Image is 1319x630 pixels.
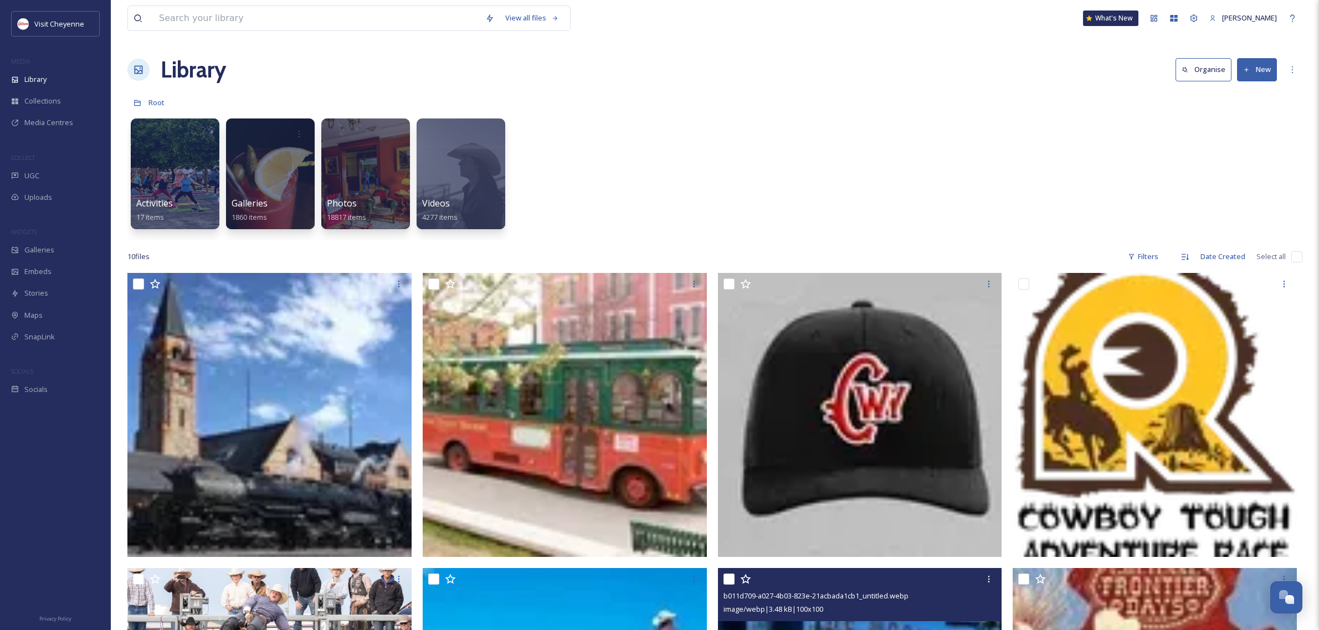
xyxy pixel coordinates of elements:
[127,273,412,557] img: Wiq0YWh8R1e2mFKjss48_bry_s_train_edit_c6a7ab76-0d59-4418-a876-9e1d3048b09b.webp
[24,245,54,255] span: Galleries
[1176,58,1237,81] a: Organise
[1204,7,1282,29] a: [PERSON_NAME]
[232,212,267,222] span: 1860 items
[723,591,909,601] span: b011d709-a027-4b03-823e-21acbada1cb1_untitled.webp
[24,74,47,85] span: Library
[11,57,30,65] span: MEDIA
[24,192,52,203] span: Uploads
[136,197,173,209] span: Activities
[11,367,33,375] span: SOCIALS
[39,611,71,624] a: Privacy Policy
[11,228,37,236] span: WIDGETS
[24,288,48,298] span: Stories
[423,273,707,557] img: Aulqe6DWRhqxZvk6WWyd_Trolley_web_432f7e82-fbcb-43b4-959d-f224f9a48866.webp
[1122,246,1164,267] div: Filters
[1270,581,1302,613] button: Open Chat
[24,266,52,277] span: Embeds
[24,171,39,181] span: UGC
[11,153,35,162] span: COLLECT
[24,310,43,321] span: Maps
[136,212,164,222] span: 17 items
[232,198,268,222] a: Galleries1860 items
[1256,251,1286,262] span: Select all
[1222,13,1277,23] span: [PERSON_NAME]
[327,198,366,222] a: Photos18817 items
[1013,273,1297,557] img: 6594eb0b-fa5e-47b2-b387-5870f687ab85_9c75e8-6dd72f90058f4420b8bddb70d44a6d96-mv2.webp
[24,384,48,395] span: Socials
[232,197,268,209] span: Galleries
[161,53,226,86] a: Library
[1237,58,1277,81] button: New
[327,197,357,209] span: Photos
[148,97,165,107] span: Root
[24,117,73,128] span: Media Centres
[500,7,564,29] a: View all files
[327,212,366,222] span: 18817 items
[127,251,150,262] span: 10 file s
[1083,11,1138,26] a: What's New
[136,198,173,222] a: Activities17 items
[148,96,165,109] a: Root
[39,615,71,622] span: Privacy Policy
[422,197,450,209] span: Videos
[723,604,823,614] span: image/webp | 3.48 kB | 100 x 100
[18,18,29,29] img: visit_cheyenne_logo.jpeg
[153,6,480,30] input: Search your library
[718,273,1002,557] img: UUhLegPKTS2UdY9JLKtA_cap2black_400x.webp
[422,198,458,222] a: Videos4277 items
[422,212,458,222] span: 4277 items
[34,19,84,29] span: Visit Cheyenne
[1195,246,1251,267] div: Date Created
[24,332,55,342] span: SnapLink
[1176,58,1231,81] button: Organise
[24,96,61,106] span: Collections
